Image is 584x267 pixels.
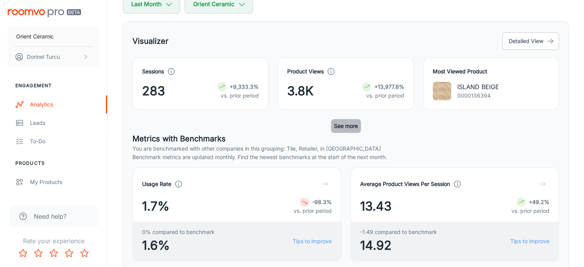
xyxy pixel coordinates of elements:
[502,32,559,50] button: Detailed View
[27,53,60,61] p: Dorinel Turcu
[433,82,451,100] img: ISLAND BEIGE
[294,207,332,215] p: vs. prior period
[529,199,549,205] strong: +49.2%
[46,245,61,261] button: Rate 3 star
[293,237,332,245] a: Tips to improve
[132,153,559,161] p: Benchmark metrics are updated monthly. Find the newest benchmarks at the start of the next month.
[16,32,54,41] p: Orient Ceramic
[30,196,99,205] div: Update Products
[15,245,31,261] button: Rate 1 star
[230,83,259,90] strong: +9,333.3%
[6,236,101,245] p: Rate your experience
[360,197,392,216] span: 13.43
[8,9,81,17] img: Roomvo PRO Beta
[142,236,215,255] span: 1.6%
[31,245,46,261] button: Rate 2 star
[287,67,324,76] h4: Product Views
[362,91,404,100] p: vs. prior period
[61,245,77,261] button: Rate 4 star
[374,83,404,90] strong: +13,977.8%
[30,137,99,146] div: To-do
[142,82,165,100] span: 283
[30,100,99,109] div: Analytics
[132,35,169,47] h5: Visualizer
[511,207,549,215] p: vs. prior period
[34,212,66,221] span: Need help?
[457,82,499,91] p: ISLAND BEIGE
[30,119,99,127] div: Leads
[132,144,559,153] p: You are benchmarked with other companies in this grouping: Tile, Retailer, in [GEOGRAPHIC_DATA]
[8,47,99,67] button: Dorinel Turcu
[510,237,549,245] a: Tips to improve
[433,67,549,76] h4: Most Viewed Product
[77,245,92,261] button: Rate 5 star
[142,197,169,216] span: 1.7%
[312,199,332,205] strong: -98.3%
[30,178,99,186] div: My Products
[287,82,314,100] span: 3.8K
[132,133,559,144] h5: Metrics with Benchmarks
[360,228,437,236] span: -1.49 compared to benchmark
[142,228,215,236] span: 0% compared to benchmark
[331,119,361,133] button: See more
[360,236,437,255] span: 14.92
[8,27,99,46] button: Orient Ceramic
[360,180,450,188] h4: Average Product Views Per Session
[217,91,259,100] p: vs. prior period
[457,91,499,100] p: 0000136394
[142,67,164,76] h4: Sessions
[142,180,171,188] h4: Usage Rate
